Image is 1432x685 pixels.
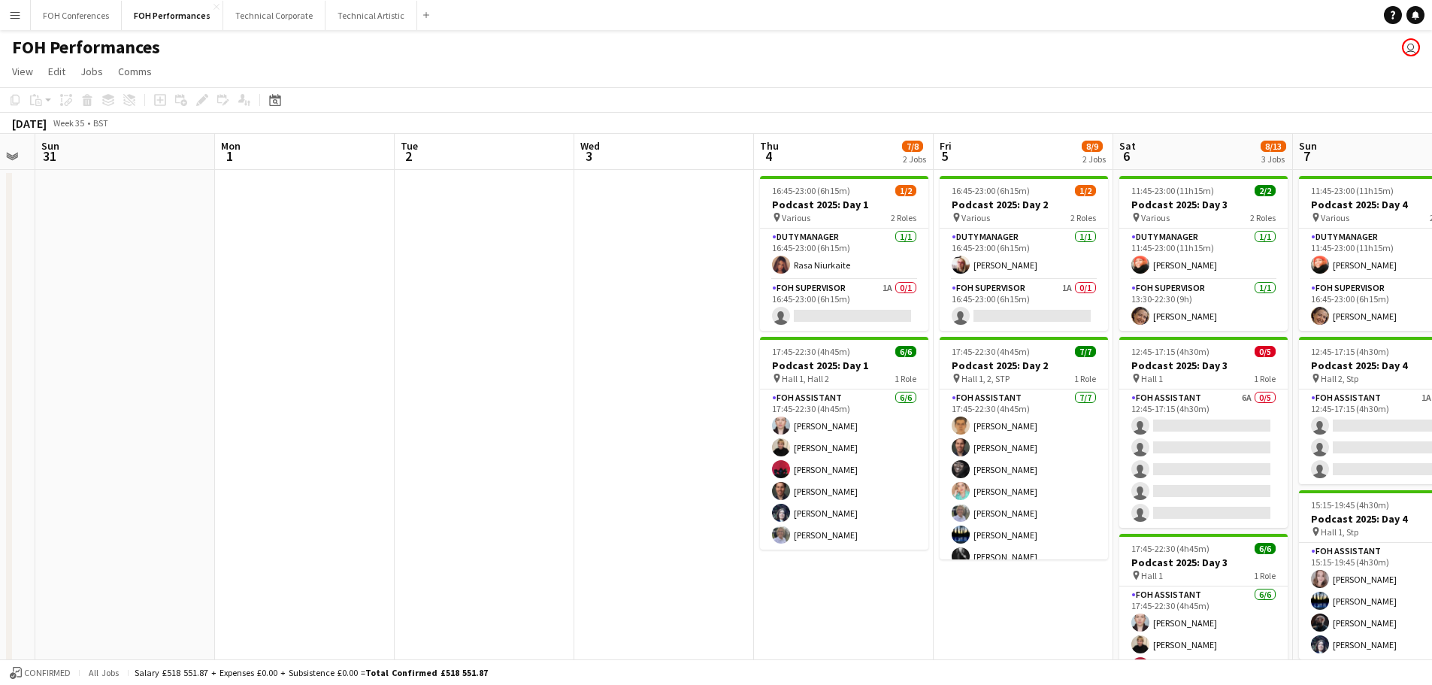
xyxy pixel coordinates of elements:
[93,117,108,129] div: BST
[223,1,325,30] button: Technical Corporate
[50,117,87,129] span: Week 35
[112,62,158,81] a: Comms
[122,1,223,30] button: FOH Performances
[6,62,39,81] a: View
[1402,38,1420,56] app-user-avatar: Visitor Services
[325,1,417,30] button: Technical Artistic
[80,65,103,78] span: Jobs
[12,36,160,59] h1: FOH Performances
[8,665,73,681] button: Confirmed
[135,667,488,678] div: Salary £518 551.87 + Expenses £0.00 + Subsistence £0.00 =
[31,1,122,30] button: FOH Conferences
[74,62,109,81] a: Jobs
[42,62,71,81] a: Edit
[12,116,47,131] div: [DATE]
[86,667,122,678] span: All jobs
[365,667,488,678] span: Total Confirmed £518 551.87
[12,65,33,78] span: View
[48,65,65,78] span: Edit
[24,668,71,678] span: Confirmed
[118,65,152,78] span: Comms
